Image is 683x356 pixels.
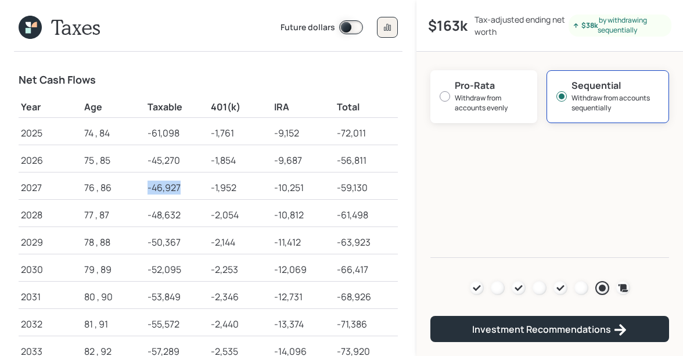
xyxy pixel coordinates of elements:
h5: Age [84,102,143,113]
h5: Pro-Rata [455,80,528,91]
div: -63,923 [337,235,396,249]
div: -68,926 [337,290,396,304]
div: 75 , 85 [84,153,143,167]
h1: Taxes [51,15,100,39]
div: 80 , 90 [84,290,143,304]
div: -13,374 [274,317,333,331]
div: 78 , 88 [84,235,143,249]
div: Investment Recommendations [472,323,627,337]
div: -46,927 [148,181,206,195]
div: 2027 [21,181,80,195]
div: 81 , 91 [84,317,143,331]
div: -66,417 [337,262,396,276]
div: -45,270 [148,153,206,167]
h5: Taxable [148,102,206,113]
div: -48,632 [148,208,206,222]
div: -56,811 [337,153,396,167]
div: -2,253 [211,262,269,276]
label: Future dollars [281,21,335,34]
div: 77 , 87 [84,208,143,222]
div: 2029 [21,235,80,249]
div: 2030 [21,262,80,276]
div: Tax-adjusted ending net worth [474,13,566,38]
div: -53,849 [148,290,206,304]
b: $38k [581,21,598,31]
div: -61,498 [337,208,396,222]
div: -2,346 [211,290,269,304]
div: -72,011 [337,126,396,140]
div: 2028 [21,208,80,222]
h5: 401(k) [211,102,269,113]
h5: IRA [274,102,333,113]
div: -10,251 [274,181,333,195]
div: by withdrawing sequentially [573,16,667,35]
div: -2,054 [211,208,269,222]
div: -1,952 [211,181,269,195]
div: -61,098 [148,126,206,140]
div: -9,152 [274,126,333,140]
div: -11,412 [274,235,333,249]
h3: $163k [428,17,468,34]
div: -55,572 [148,317,206,331]
div: 2031 [21,290,80,304]
label: Withdraw from accounts sequentially [571,94,659,113]
div: 2032 [21,317,80,331]
h5: Sequential [571,80,659,91]
h4: Net Cash Flows [19,74,398,87]
div: -12,069 [274,262,333,276]
div: 2025 [21,126,80,140]
h5: Year [21,102,80,113]
div: -12,731 [274,290,333,304]
div: -2,440 [211,317,269,331]
div: -2,144 [211,235,269,249]
div: -71,386 [337,317,396,331]
div: 74 , 84 [84,126,143,140]
div: -9,687 [274,153,333,167]
div: -52,095 [148,262,206,276]
div: -59,130 [337,181,396,195]
div: -1,761 [211,126,269,140]
h5: Total [337,102,396,113]
button: Investment Recommendations [430,316,669,342]
div: -1,854 [211,153,269,167]
label: Withdraw from accounts evenly [455,94,528,113]
div: -10,812 [274,208,333,222]
div: 79 , 89 [84,262,143,276]
div: -50,367 [148,235,206,249]
div: 76 , 86 [84,181,143,195]
div: 2026 [21,153,80,167]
